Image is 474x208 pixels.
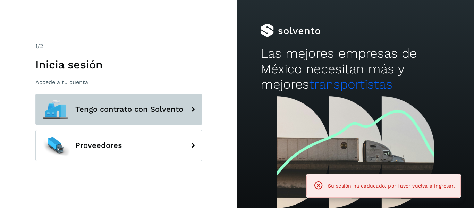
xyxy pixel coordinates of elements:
p: Accede a tu cuenta [35,79,202,85]
h1: Inicia sesión [35,58,202,71]
div: /2 [35,42,202,50]
span: 1 [35,43,37,49]
span: transportistas [309,77,392,92]
button: Proveedores [35,130,202,161]
span: Proveedores [75,141,122,150]
button: Tengo contrato con Solvento [35,94,202,125]
h2: Las mejores empresas de México necesitan más y mejores [261,46,450,92]
span: Su sesión ha caducado, por favor vuelva a ingresar. [328,183,455,189]
span: Tengo contrato con Solvento [75,105,183,114]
